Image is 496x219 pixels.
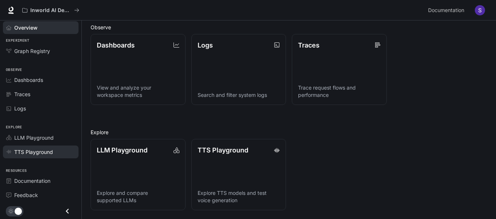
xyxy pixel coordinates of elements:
[3,21,79,34] a: Overview
[3,73,79,86] a: Dashboards
[14,90,30,98] span: Traces
[14,76,43,84] span: Dashboards
[91,23,487,31] h2: Observe
[3,88,79,101] a: Traces
[14,47,50,55] span: Graph Registry
[19,3,83,18] button: All workspaces
[3,146,79,158] a: TTS Playground
[3,102,79,115] a: Logs
[91,34,186,105] a: DashboardsView and analyze your workspace metrics
[3,189,79,201] a: Feedback
[198,145,248,155] p: TTS Playground
[191,34,286,105] a: LogsSearch and filter system logs
[191,139,286,210] a: TTS PlaygroundExplore TTS models and test voice generation
[475,5,485,15] img: User avatar
[473,3,487,18] button: User avatar
[298,40,320,50] p: Traces
[292,34,387,105] a: TracesTrace request flows and performance
[97,84,179,99] p: View and analyze your workspace metrics
[97,40,135,50] p: Dashboards
[3,131,79,144] a: LLM Playground
[15,207,22,215] span: Dark mode toggle
[14,177,50,185] span: Documentation
[198,40,213,50] p: Logs
[14,191,38,199] span: Feedback
[59,204,76,219] button: Close drawer
[428,6,464,15] span: Documentation
[198,189,280,204] p: Explore TTS models and test voice generation
[425,3,470,18] a: Documentation
[14,134,54,141] span: LLM Playground
[3,45,79,57] a: Graph Registry
[97,145,148,155] p: LLM Playground
[3,174,79,187] a: Documentation
[14,24,38,31] span: Overview
[97,189,179,204] p: Explore and compare supported LLMs
[298,84,381,99] p: Trace request flows and performance
[30,7,71,14] p: Inworld AI Demos
[198,91,280,99] p: Search and filter system logs
[14,148,53,156] span: TTS Playground
[91,139,186,210] a: LLM PlaygroundExplore and compare supported LLMs
[14,105,26,112] span: Logs
[91,128,487,136] h2: Explore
